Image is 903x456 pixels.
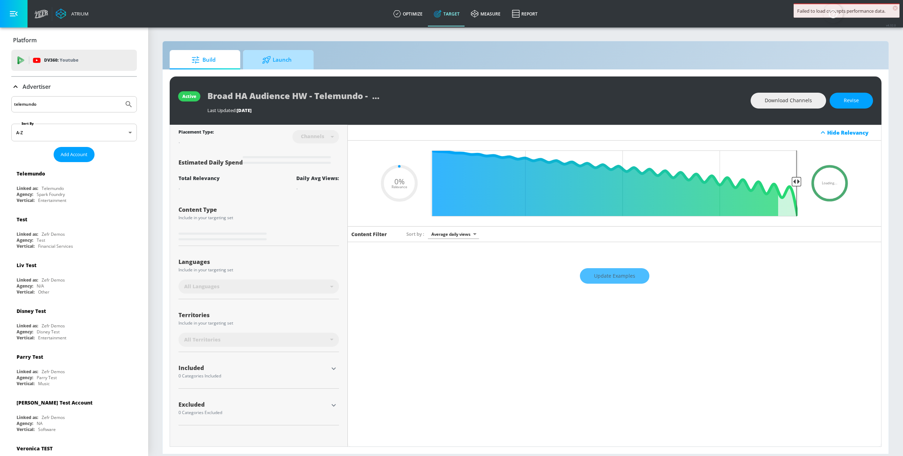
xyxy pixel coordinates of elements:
[17,369,38,375] div: Linked as:
[428,229,479,239] div: Average daily views
[178,216,339,220] div: Include in your targeting set
[297,133,328,139] div: Channels
[60,56,78,64] p: Youtube
[38,197,66,203] div: Entertainment
[38,289,49,295] div: Other
[388,1,428,26] a: optimize
[178,175,220,181] div: Total Relevancy
[182,93,196,99] div: active
[11,50,137,71] div: DV360: Youtube
[506,1,543,26] a: Report
[54,147,95,162] button: Add Account
[351,231,387,238] h6: Content Filter
[23,83,51,91] p: Advertiser
[178,268,339,272] div: Include in your targeting set
[38,243,73,249] div: Financial Services
[178,411,328,415] div: 0 Categories Excluded
[20,121,35,126] label: Sort By
[893,6,898,11] span: ×
[237,107,251,113] span: [DATE]
[11,211,137,251] div: TestLinked as:Zefr DemosAgency:TestVertical:Financial Services
[37,375,57,381] div: Parry Test
[178,333,339,347] div: All Territories
[17,231,38,237] div: Linked as:
[184,336,220,343] span: All Territories
[37,237,45,243] div: Test
[178,279,339,294] div: All Languages
[178,207,339,212] div: Content Type
[11,257,137,297] div: Liv TestLinked as:Zefr DemosAgency:N/AVertical:Other
[42,185,64,191] div: Telemundo
[250,51,304,68] span: Launch
[38,335,66,341] div: Entertainment
[38,426,56,432] div: Software
[11,394,137,434] div: [PERSON_NAME] Test AccountLinked as:Zefr DemosAgency:NAVertical:Software
[178,365,328,371] div: Included
[11,302,137,343] div: Disney TestLinked as:Zefr DemosAgency:Disney TestVertical:Entertainment
[428,150,801,216] input: Final Threshold
[11,30,137,50] div: Platform
[37,283,44,289] div: N/A
[823,4,843,23] button: Open Resource Center
[44,56,78,64] p: DV360:
[14,100,121,109] input: Search by name
[17,185,38,191] div: Linked as:
[178,150,339,166] div: Estimated Daily Spend
[465,1,506,26] a: measure
[17,329,33,335] div: Agency:
[42,414,65,420] div: Zefr Demos
[37,191,65,197] div: Spark Foundry
[11,165,137,205] div: TelemundoLinked as:TelemundoAgency:Spark FoundryVertical:Entertainment
[177,51,230,68] span: Build
[17,243,35,249] div: Vertical:
[42,277,65,283] div: Zefr Demos
[42,323,65,329] div: Zefr Demos
[11,124,137,141] div: A-Z
[178,312,339,318] div: Territories
[17,216,27,223] div: Test
[13,36,37,44] p: Platform
[178,374,328,378] div: 0 Categories Included
[822,181,837,185] span: Loading...
[17,170,45,177] div: Telemundo
[17,381,35,387] div: Vertical:
[17,399,92,406] div: [PERSON_NAME] Test Account
[178,259,339,265] div: Languages
[428,1,465,26] a: Target
[178,321,339,325] div: Include in your targeting set
[121,97,137,112] button: Submit Search
[844,96,859,105] span: Revise
[11,348,137,388] div: Parry TestLinked as:Zefr DemosAgency:Parry TestVertical:Music
[17,308,46,314] div: Disney Test
[56,8,89,19] a: Atrium
[765,96,812,105] span: Download Channels
[178,402,328,407] div: Excluded
[184,283,219,290] span: All Languages
[17,375,33,381] div: Agency:
[11,77,137,97] div: Advertiser
[17,323,38,329] div: Linked as:
[61,150,87,159] span: Add Account
[296,175,339,181] div: Daily Avg Views:
[797,8,896,14] div: Failed to load concepts performance data.
[17,445,53,452] div: Veronica TEST
[37,329,60,335] div: Disney Test
[17,289,35,295] div: Vertical:
[17,283,33,289] div: Agency:
[207,107,744,113] div: Last Updated:
[17,414,38,420] div: Linked as:
[17,237,33,243] div: Agency:
[42,369,65,375] div: Zefr Demos
[394,178,405,185] span: 0%
[68,11,89,17] div: Atrium
[886,23,896,27] span: v 4.32.0
[17,420,33,426] div: Agency:
[751,93,826,109] button: Download Channels
[38,381,50,387] div: Music
[17,335,35,341] div: Vertical:
[42,231,65,237] div: Zefr Demos
[392,185,407,189] span: Relevance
